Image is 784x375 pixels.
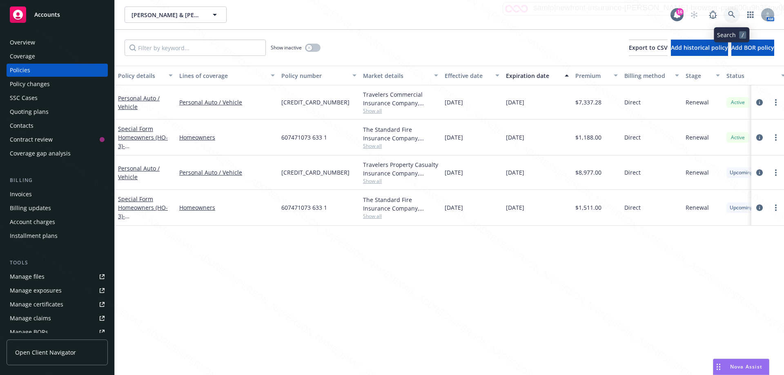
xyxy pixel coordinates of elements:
[724,7,740,23] a: Search
[7,36,108,49] a: Overview
[7,259,108,267] div: Tools
[730,169,753,176] span: Upcoming
[118,71,164,80] div: Policy details
[7,3,108,26] a: Accounts
[7,229,108,242] a: Installment plans
[575,133,601,142] span: $1,188.00
[624,203,641,212] span: Direct
[363,142,438,149] span: Show all
[755,133,764,142] a: circleInformation
[624,168,641,177] span: Direct
[713,359,769,375] button: Nova Assist
[7,312,108,325] a: Manage claims
[281,98,350,107] span: [CREDIT_CARD_NUMBER]
[755,98,764,107] a: circleInformation
[10,50,35,63] div: Coverage
[575,98,601,107] span: $7,337.28
[281,71,347,80] div: Policy number
[10,270,45,283] div: Manage files
[363,71,429,80] div: Market details
[686,71,711,80] div: Stage
[363,107,438,114] span: Show all
[179,133,275,142] a: Homeowners
[363,195,438,213] div: The Standard Fire Insurance Company, Travelers Insurance
[115,66,176,85] button: Policy details
[34,11,60,18] span: Accounts
[7,133,108,146] a: Contract review
[10,133,53,146] div: Contract review
[506,98,524,107] span: [DATE]
[363,160,438,178] div: Travelers Property Casualty Insurance Company, Travelers Insurance
[7,64,108,77] a: Policies
[506,71,560,80] div: Expiration date
[7,105,108,118] a: Quoting plans
[671,40,728,56] button: Add historical policy
[118,195,172,237] a: Special Form Homeowners (HO-3)
[7,202,108,215] a: Billing updates
[7,119,108,132] a: Contacts
[125,40,266,56] input: Filter by keyword...
[671,44,728,51] span: Add historical policy
[7,326,108,339] a: Manage BORs
[506,133,524,142] span: [DATE]
[10,188,32,201] div: Invoices
[10,229,58,242] div: Installment plans
[624,133,641,142] span: Direct
[755,203,764,213] a: circleInformation
[686,98,709,107] span: Renewal
[131,11,202,19] span: [PERSON_NAME] & [PERSON_NAME]
[281,168,350,177] span: [CREDIT_CARD_NUMBER]
[731,40,774,56] button: Add BOR policy
[730,204,753,211] span: Upcoming
[742,7,759,23] a: Switch app
[686,168,709,177] span: Renewal
[278,66,360,85] button: Policy number
[713,359,724,375] div: Drag to move
[10,64,30,77] div: Policies
[179,98,275,107] a: Personal Auto / Vehicle
[7,91,108,104] a: SSC Cases
[731,44,774,51] span: Add BOR policy
[118,94,160,111] a: Personal Auto / Vehicle
[363,178,438,184] span: Show all
[686,133,709,142] span: Renewal
[730,134,746,141] span: Active
[771,98,781,107] a: more
[7,78,108,91] a: Policy changes
[176,66,278,85] button: Lines of coverage
[575,168,601,177] span: $8,977.00
[7,215,108,229] a: Account charges
[445,133,463,142] span: [DATE]
[363,213,438,220] span: Show all
[7,176,108,184] div: Billing
[503,66,572,85] button: Expiration date
[771,168,781,178] a: more
[7,298,108,311] a: Manage certificates
[771,133,781,142] a: more
[682,66,723,85] button: Stage
[7,284,108,297] a: Manage exposures
[629,44,668,51] span: Export to CSV
[730,99,746,106] span: Active
[705,7,721,23] a: Report a Bug
[10,312,51,325] div: Manage claims
[179,71,266,80] div: Lines of coverage
[10,91,38,104] div: SSC Cases
[10,298,63,311] div: Manage certificates
[10,326,48,339] div: Manage BORs
[7,147,108,160] a: Coverage gap analysis
[572,66,621,85] button: Premium
[10,36,35,49] div: Overview
[506,168,524,177] span: [DATE]
[676,8,684,16] div: 16
[771,203,781,213] a: more
[726,71,776,80] div: Status
[624,71,670,80] div: Billing method
[118,125,172,167] a: Special Form Homeowners (HO-3)
[15,348,76,357] span: Open Client Navigator
[686,7,702,23] a: Start snowing
[441,66,503,85] button: Effective date
[445,98,463,107] span: [DATE]
[179,168,275,177] a: Personal Auto / Vehicle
